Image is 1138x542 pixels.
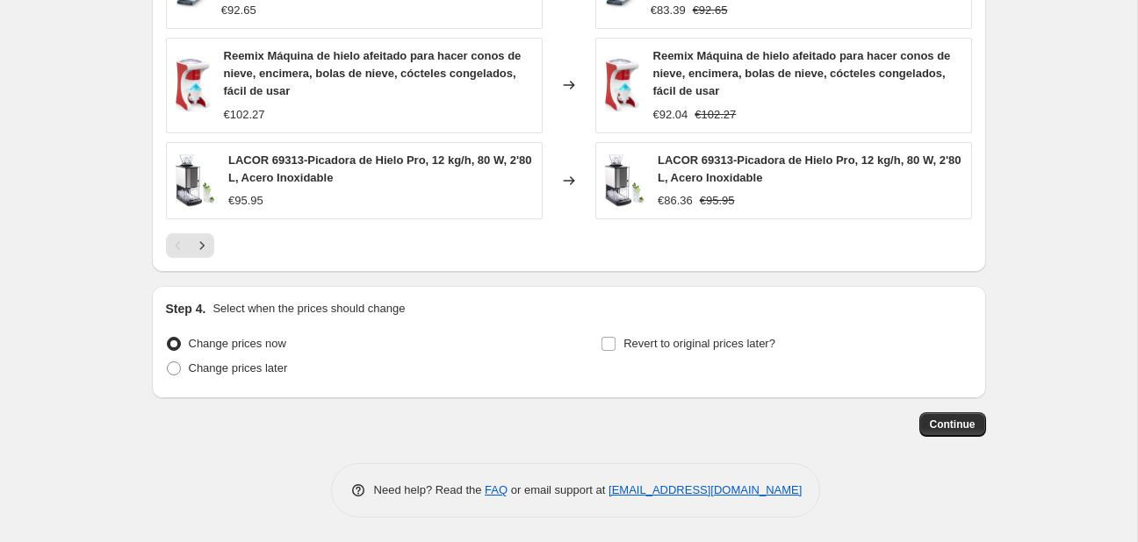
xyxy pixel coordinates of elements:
span: LACOR 69313-Picadora de Hielo Pro, 12 kg/h, 80 W, 2'80 L, Acero Inoxidable [228,153,532,184]
div: €92.65 [221,2,256,19]
span: Change prices now [189,337,286,350]
button: Next [190,233,214,258]
div: €86.36 [658,192,693,210]
img: 71zZ70SBOqL._AC_SL1500_80x.jpg [176,59,210,111]
h2: Step 4. [166,300,206,317]
a: [EMAIL_ADDRESS][DOMAIN_NAME] [609,483,802,496]
div: €102.27 [224,106,265,124]
span: Revert to original prices later? [623,337,775,350]
img: 81yeSWT53-L._AC_SL1500_80x.jpg [176,154,214,207]
strike: €95.95 [700,192,735,210]
a: FAQ [485,483,508,496]
div: €83.39 [651,2,686,19]
strike: €92.65 [693,2,728,19]
button: Continue [919,412,986,437]
div: €95.95 [228,192,263,210]
span: LACOR 69313-Picadora de Hielo Pro, 12 kg/h, 80 W, 2'80 L, Acero Inoxidable [658,153,962,184]
img: 81yeSWT53-L._AC_SL1500_80x.jpg [605,154,644,207]
div: €92.04 [653,106,688,124]
span: Need help? Read the [374,483,486,496]
span: Change prices later [189,361,288,374]
span: or email support at [508,483,609,496]
span: Continue [930,417,976,431]
nav: Pagination [166,233,214,258]
p: Select when the prices should change [212,300,405,317]
img: 71zZ70SBOqL._AC_SL1500_80x.jpg [605,59,639,111]
span: Reemix Máquina de hielo afeitado para hacer conos de nieve, encimera, bolas de nieve, cócteles co... [224,49,522,97]
strike: €102.27 [695,106,736,124]
span: Reemix Máquina de hielo afeitado para hacer conos de nieve, encimera, bolas de nieve, cócteles co... [653,49,951,97]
